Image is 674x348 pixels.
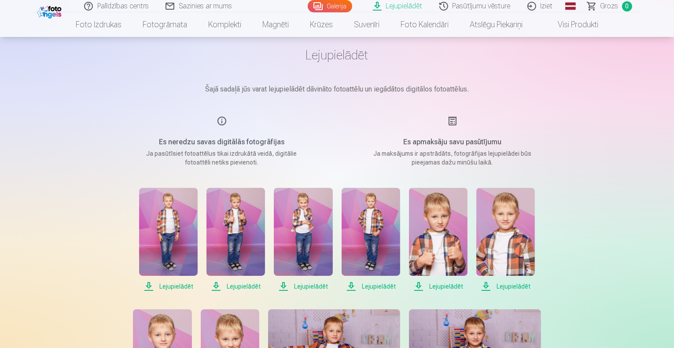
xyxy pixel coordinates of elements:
h1: Lejupielādēt [117,47,557,63]
span: Lejupielādēt [139,281,198,292]
a: Suvenīri [343,12,390,37]
span: Lejupielādēt [409,281,468,292]
a: Foto izdrukas [65,12,132,37]
span: Lejupielādēt [206,281,265,292]
span: Lejupielādēt [342,281,400,292]
a: Magnēti [252,12,299,37]
p: Šajā sadaļā jūs varat lejupielādēt dāvināto fotoattēlu un iegādātos digitālos fotoattēlus. [117,84,557,95]
h5: Es apmaksāju savu pasūtījumu [369,137,536,147]
a: Foto kalendāri [390,12,459,37]
a: Visi produkti [533,12,609,37]
span: 0 [622,1,632,11]
a: Lejupielādēt [274,188,332,292]
a: Fotogrāmata [132,12,198,37]
p: Ja maksājums ir apstrādāts, fotogrāfijas lejupielādei būs pieejamas dažu minūšu laikā. [369,149,536,167]
a: Krūzes [299,12,343,37]
a: Lejupielādēt [206,188,265,292]
a: Lejupielādēt [476,188,535,292]
h5: Es neredzu savas digitālās fotogrāfijas [138,137,306,147]
img: /fa1 [37,4,64,18]
span: Lejupielādēt [274,281,332,292]
span: Lejupielādēt [476,281,535,292]
a: Komplekti [198,12,252,37]
span: Grozs [600,1,619,11]
a: Lejupielādēt [409,188,468,292]
p: Ja pasūtīsiet fotoattēlus tikai izdrukātā veidā, digitālie fotoattēli netiks pievienoti. [138,149,306,167]
a: Lejupielādēt [139,188,198,292]
a: Lejupielādēt [342,188,400,292]
a: Atslēgu piekariņi [459,12,533,37]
